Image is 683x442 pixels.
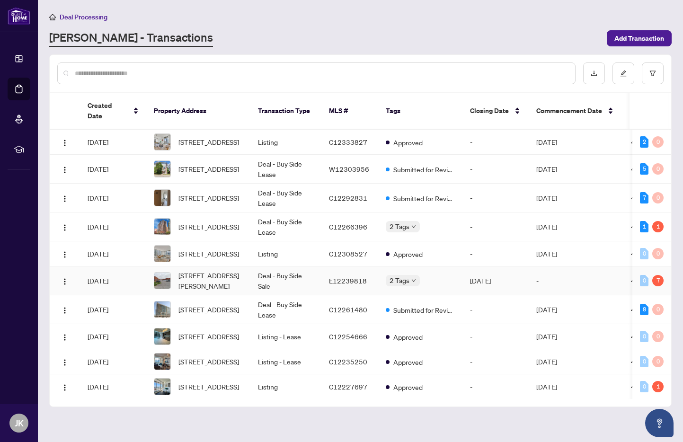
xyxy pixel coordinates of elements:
[57,329,72,344] button: Logo
[529,295,623,324] td: [DATE]
[60,13,107,21] span: Deal Processing
[61,195,69,203] img: Logo
[88,165,108,173] span: [DATE]
[529,184,623,212] td: [DATE]
[88,276,108,285] span: [DATE]
[462,212,529,241] td: -
[393,193,455,203] span: Submitted for Review
[640,163,648,175] div: 5
[462,324,529,349] td: -
[57,354,72,369] button: Logo
[462,184,529,212] td: -
[61,278,69,285] img: Logo
[250,241,321,266] td: Listing
[88,357,108,366] span: [DATE]
[652,136,664,148] div: 0
[57,246,72,261] button: Logo
[411,224,416,229] span: down
[652,304,664,315] div: 0
[178,193,239,203] span: [STREET_ADDRESS]
[390,221,409,232] span: 2 Tags
[640,331,648,342] div: 0
[329,194,367,202] span: C12292831
[393,249,423,259] span: Approved
[393,137,423,148] span: Approved
[154,354,170,370] img: thumbnail-img
[88,249,108,258] span: [DATE]
[57,273,72,288] button: Logo
[61,224,69,231] img: Logo
[642,62,664,84] button: filter
[652,192,664,203] div: 0
[154,161,170,177] img: thumbnail-img
[88,305,108,314] span: [DATE]
[529,349,623,374] td: [DATE]
[462,155,529,184] td: -
[529,93,623,130] th: Commencement Date
[529,241,623,266] td: [DATE]
[462,130,529,155] td: -
[154,219,170,235] img: thumbnail-img
[393,164,455,175] span: Submitted for Review
[614,31,664,46] span: Add Transaction
[652,356,664,367] div: 0
[8,7,30,25] img: logo
[80,93,146,130] th: Created Date
[640,136,648,148] div: 2
[462,93,529,130] th: Closing Date
[146,93,250,130] th: Property Address
[154,273,170,289] img: thumbnail-img
[393,382,423,392] span: Approved
[607,30,672,46] button: Add Transaction
[250,295,321,324] td: Deal - Buy Side Lease
[61,139,69,147] img: Logo
[652,248,664,259] div: 0
[640,248,648,259] div: 0
[250,374,321,399] td: Listing
[178,248,239,259] span: [STREET_ADDRESS]
[393,332,423,342] span: Approved
[329,276,367,285] span: E12239818
[178,356,239,367] span: [STREET_ADDRESS]
[250,184,321,212] td: Deal - Buy Side Lease
[88,332,108,341] span: [DATE]
[57,302,72,317] button: Logo
[329,332,367,341] span: C12254666
[329,305,367,314] span: C12261480
[393,305,455,315] span: Submitted for Review
[178,304,239,315] span: [STREET_ADDRESS]
[529,130,623,155] td: [DATE]
[154,134,170,150] img: thumbnail-img
[61,359,69,366] img: Logo
[529,266,623,295] td: -
[250,212,321,241] td: Deal - Buy Side Lease
[250,349,321,374] td: Listing - Lease
[640,381,648,392] div: 0
[250,130,321,155] td: Listing
[88,194,108,202] span: [DATE]
[393,357,423,367] span: Approved
[61,334,69,341] img: Logo
[462,241,529,266] td: -
[649,70,656,77] span: filter
[652,163,664,175] div: 0
[61,251,69,258] img: Logo
[640,275,648,286] div: 0
[529,155,623,184] td: [DATE]
[61,307,69,314] img: Logo
[329,222,367,231] span: C12266396
[378,93,462,130] th: Tags
[178,164,239,174] span: [STREET_ADDRESS]
[652,331,664,342] div: 0
[329,357,367,366] span: C12235250
[536,106,602,116] span: Commencement Date
[612,62,634,84] button: edit
[49,14,56,20] span: home
[462,374,529,399] td: -
[88,222,108,231] span: [DATE]
[57,190,72,205] button: Logo
[250,93,321,130] th: Transaction Type
[640,221,648,232] div: 1
[57,161,72,177] button: Logo
[61,384,69,391] img: Logo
